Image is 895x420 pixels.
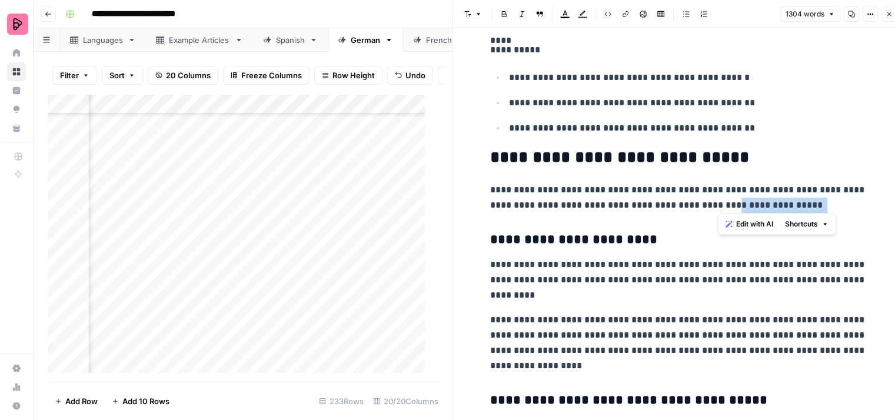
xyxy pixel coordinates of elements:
span: Add Row [65,395,98,407]
span: Shortcuts [785,219,818,229]
a: Opportunities [7,100,26,119]
button: Sort [102,66,143,85]
button: Filter [52,66,97,85]
button: 1304 words [780,6,840,22]
a: Usage [7,378,26,396]
a: Settings [7,359,26,378]
button: Add Row [48,392,105,411]
span: Row Height [332,69,375,81]
div: Spanish [276,34,305,46]
a: Spanish [253,28,328,52]
button: Freeze Columns [223,66,310,85]
a: Example Articles [146,28,253,52]
a: Insights [7,81,26,100]
a: French [403,28,475,52]
a: German [328,28,403,52]
span: Edit with AI [736,219,773,229]
span: Filter [60,69,79,81]
div: German [351,34,380,46]
div: French [426,34,453,46]
a: Browse [7,62,26,81]
a: Languages [60,28,146,52]
span: Freeze Columns [241,69,302,81]
span: Undo [405,69,425,81]
span: Add 10 Rows [122,395,169,407]
span: 1304 words [786,9,824,19]
div: Languages [83,34,123,46]
button: Row Height [314,66,382,85]
a: Home [7,44,26,62]
a: Your Data [7,119,26,138]
div: 20/20 Columns [368,392,443,411]
button: Undo [387,66,433,85]
span: 20 Columns [166,69,211,81]
img: Preply Logo [7,14,28,35]
div: Example Articles [169,34,230,46]
button: Help + Support [7,396,26,415]
button: Shortcuts [780,216,833,232]
button: Workspace: Preply [7,9,26,39]
button: Edit with AI [721,216,778,232]
button: Add 10 Rows [105,392,177,411]
span: Sort [109,69,125,81]
button: 20 Columns [148,66,218,85]
div: 233 Rows [314,392,368,411]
